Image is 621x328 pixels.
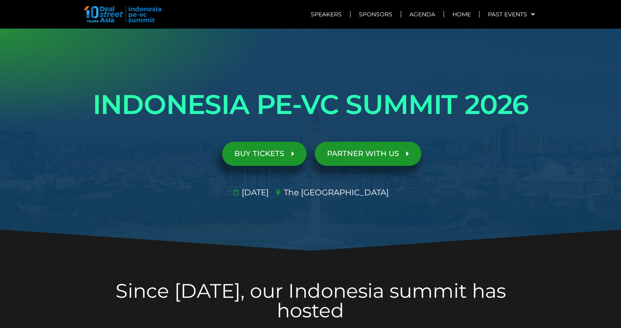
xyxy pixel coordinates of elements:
span: [DATE]​ [240,186,269,199]
span: PARTNER WITH US [327,150,399,158]
a: PARTNER WITH US [315,142,421,166]
a: BUY TICKETS [222,142,307,166]
a: Past Events [480,5,543,24]
span: The [GEOGRAPHIC_DATA]​ [282,186,389,199]
a: Speakers [303,5,350,24]
a: Home [444,5,479,24]
a: Agenda [401,5,443,24]
a: Sponsors [351,5,401,24]
span: BUY TICKETS [234,150,284,158]
h2: Since [DATE], our Indonesia summit has hosted [82,281,539,320]
h1: INDONESIA PE-VC SUMMIT 2026 [82,82,539,127]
